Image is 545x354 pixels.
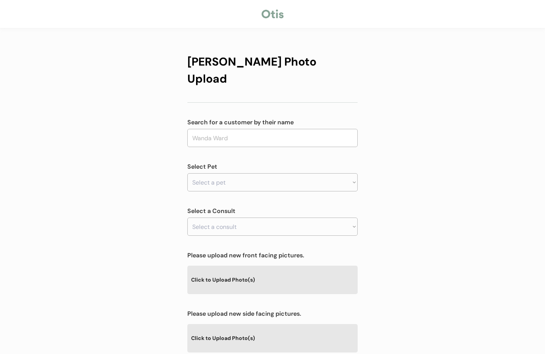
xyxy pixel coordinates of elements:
div: Select a Consult [187,207,358,216]
input: Wanda Ward [187,129,358,147]
div: Click to Upload Photo(s) [187,266,358,293]
div: Select Pet [187,162,358,171]
div: Please upload new front facing pictures. [187,251,358,260]
div: Search for a customer by their name [187,118,358,127]
div: [PERSON_NAME] Photo Upload [187,53,358,87]
div: Please upload new side facing pictures. [187,309,358,318]
div: Click to Upload Photo(s) [187,324,358,352]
